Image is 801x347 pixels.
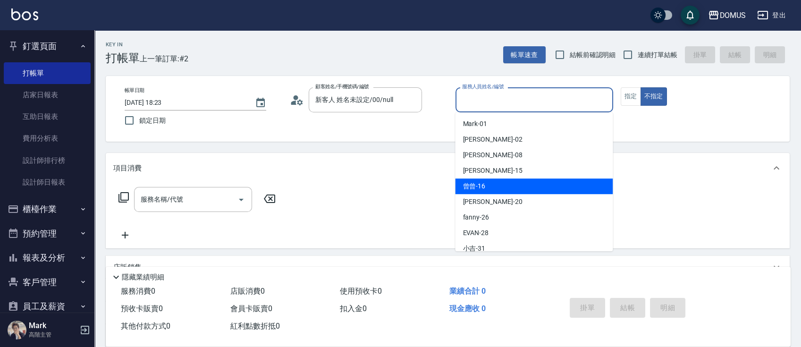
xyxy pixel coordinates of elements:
span: 服務消費 0 [121,287,155,296]
div: 店販銷售 [106,256,790,279]
label: 服務人員姓名/編號 [462,83,504,90]
span: Mark -01 [463,119,487,129]
label: 帳單日期 [125,87,144,94]
span: 結帳前確認明細 [570,50,616,60]
button: 報表及分析 [4,245,91,270]
span: 現金應收 0 [449,304,485,313]
a: 費用分析表 [4,127,91,149]
span: [PERSON_NAME] -15 [463,166,522,176]
h2: Key In [106,42,140,48]
button: save [681,6,700,25]
span: [PERSON_NAME] -02 [463,135,522,144]
button: 員工及薪資 [4,294,91,319]
span: [PERSON_NAME] -20 [463,197,522,207]
button: Open [234,192,249,207]
img: Logo [11,8,38,20]
button: DOMUS [704,6,750,25]
span: 連續打單結帳 [638,50,677,60]
a: 設計師排行榜 [4,150,91,171]
button: 釘選頁面 [4,34,91,59]
label: 顧客姓名/手機號碼/編號 [315,83,369,90]
span: 上一筆訂單:#2 [140,53,188,65]
div: DOMUS [719,9,746,21]
a: 互助日報表 [4,106,91,127]
span: 業績合計 0 [449,287,485,296]
p: 店販銷售 [113,262,142,272]
span: 會員卡販賣 0 [230,304,272,313]
p: 隱藏業績明細 [122,272,164,282]
p: 項目消費 [113,163,142,173]
button: 預約管理 [4,221,91,246]
span: 預收卡販賣 0 [121,304,163,313]
a: 設計師日報表 [4,171,91,193]
span: 鎖定日期 [139,116,166,126]
span: fanny -26 [463,212,489,222]
span: 使用預收卡 0 [340,287,382,296]
img: Person [8,321,26,339]
div: 項目消費 [106,153,790,183]
button: 不指定 [641,87,667,106]
span: 小吉 -31 [463,244,485,254]
span: 紅利點數折抵 0 [230,322,280,330]
span: 其他付款方式 0 [121,322,170,330]
a: 打帳單 [4,62,91,84]
h5: Mark [29,321,77,330]
button: 登出 [753,7,790,24]
h3: 打帳單 [106,51,140,65]
span: EVAN -28 [463,228,489,238]
button: 客戶管理 [4,270,91,295]
span: [PERSON_NAME] -08 [463,150,522,160]
input: YYYY/MM/DD hh:mm [125,95,245,110]
p: 高階主管 [29,330,77,339]
button: 指定 [621,87,641,106]
button: 櫃檯作業 [4,197,91,221]
button: 帳單速查 [503,46,546,64]
button: Choose date, selected date is 2025-09-12 [249,92,272,114]
a: 店家日報表 [4,84,91,106]
span: 店販消費 0 [230,287,265,296]
span: 扣入金 0 [340,304,367,313]
span: 曾曾 -16 [463,181,485,191]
